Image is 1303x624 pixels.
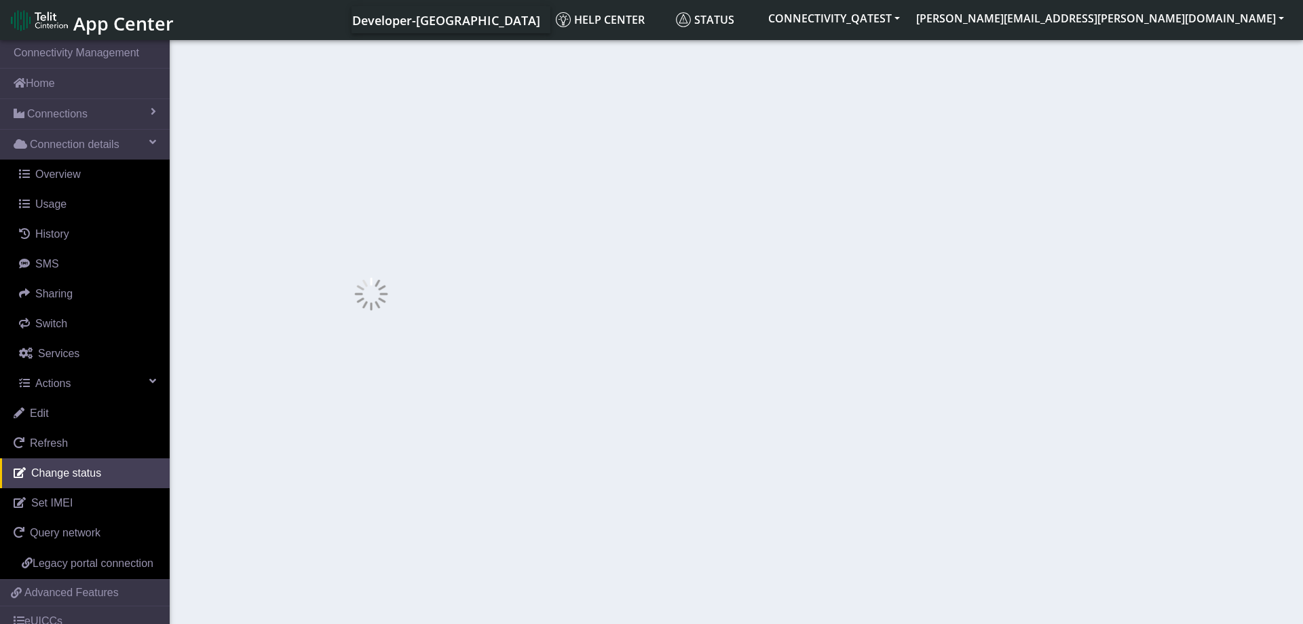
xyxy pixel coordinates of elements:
span: Sharing [35,288,73,299]
span: Refresh [30,437,68,449]
button: [PERSON_NAME][EMAIL_ADDRESS][PERSON_NAME][DOMAIN_NAME] [908,6,1292,31]
span: Actions [35,378,71,389]
a: Your current platform instance [352,6,540,33]
span: SMS [35,258,59,270]
span: Set IMEI [31,497,73,509]
span: Usage [35,198,67,210]
span: Query network [30,527,100,538]
span: Status [676,12,734,27]
span: History [35,228,69,240]
a: Overview [5,160,170,189]
a: History [5,219,170,249]
img: logo-telit-cinterion-gw-new.png [11,10,68,31]
span: Developer-[GEOGRAPHIC_DATA] [352,12,540,29]
a: Usage [5,189,170,219]
span: Connections [27,106,88,122]
span: Legacy portal connection [33,557,153,569]
a: Services [5,339,170,369]
span: Edit [30,407,49,419]
img: status.svg [676,12,691,27]
a: Switch [5,309,170,339]
a: Sharing [5,279,170,309]
span: Services [38,348,79,359]
span: Help center [556,12,645,27]
span: Switch [35,318,67,329]
img: knowledge.svg [556,12,571,27]
span: Advanced Features [24,585,119,601]
img: loading.gif [354,277,388,311]
a: Help center [550,6,671,33]
a: App Center [11,5,172,35]
button: CONNECTIVITY_QATEST [760,6,908,31]
span: Change status [31,467,101,479]
span: Connection details [30,136,119,153]
a: SMS [5,249,170,279]
a: Actions [5,369,170,399]
span: App Center [73,11,174,36]
span: Overview [35,168,81,180]
a: Status [671,6,760,33]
